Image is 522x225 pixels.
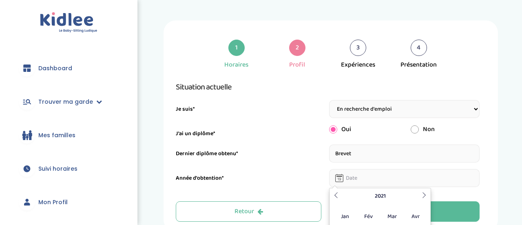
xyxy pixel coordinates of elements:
[38,198,68,207] span: Mon Profil
[176,149,238,158] label: Dernier diplôme obtenu*
[329,145,480,163] input: Indique l'intitulé de ton diplôme
[289,40,305,56] div: 2
[38,165,77,173] span: Suivi horaires
[40,12,97,33] img: logo.svg
[38,64,72,73] span: Dashboard
[12,87,125,116] a: Trouver ma garde
[12,120,125,150] a: Mes familles
[329,169,480,187] input: Date
[350,40,366,56] div: 3
[12,154,125,183] a: Suivi horaires
[234,207,263,216] div: Retour
[341,60,375,70] div: Expériences
[12,53,125,83] a: Dashboard
[176,174,224,183] label: Année d'obtention*
[400,60,437,70] div: Présentation
[38,98,93,106] span: Trouver ma garde
[289,60,305,70] div: Profil
[411,40,427,56] div: 4
[176,201,322,222] button: Retour
[224,60,248,70] div: Horaires
[176,80,480,94] h3: Situation actuelle
[38,131,75,140] span: Mes familles
[405,125,486,134] div: Non
[176,105,195,114] label: Je suis*
[12,187,125,217] a: Mon Profil
[323,125,404,134] div: Oui
[176,129,215,138] label: J'ai un diplôme*
[341,190,419,203] th: 2021
[228,40,245,56] div: 1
